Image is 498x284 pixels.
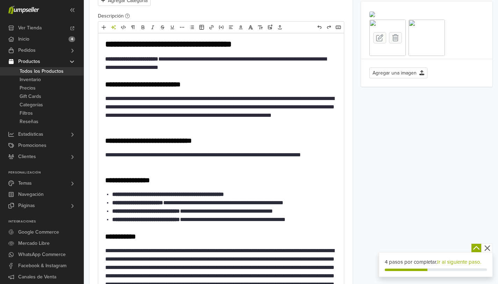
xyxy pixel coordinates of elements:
[98,12,130,20] label: Descripción
[8,171,84,175] p: Personalización
[119,23,128,32] a: HTML
[217,23,226,32] a: Incrustar
[266,23,275,32] a: Subir imágenes
[20,67,64,76] span: Todos los Productos
[68,36,75,42] span: 4
[168,23,177,32] a: Subrayado
[99,23,108,32] a: Añadir
[18,151,36,162] span: Clientes
[187,23,196,32] a: Lista
[315,23,324,32] a: Deshacer
[18,34,29,45] span: Inicio
[236,23,245,32] a: Color del texto
[275,23,284,32] a: Subir archivos
[385,258,487,266] div: 4 pasos por completar.
[20,76,41,84] span: Inventario
[18,227,59,238] span: Google Commerce
[20,109,33,118] span: Filtros
[18,45,36,56] span: Pedidos
[18,238,50,249] span: Mercado Libre
[178,23,187,32] a: Más formato
[148,23,157,32] a: Cursiva
[18,140,46,151] span: Promociones
[18,200,35,211] span: Páginas
[334,23,343,32] a: Atajos
[226,23,236,32] a: Alineación
[207,23,216,32] a: Enlace
[20,101,43,109] span: Categorías
[129,23,138,32] a: Formato
[197,23,206,32] a: Tabla
[18,22,42,34] span: Ver Tienda
[437,259,481,265] a: Ir al siguiente paso.
[256,23,265,32] a: Tamaño de fuente
[18,129,43,140] span: Estadísticas
[18,178,32,189] span: Temas
[409,20,445,56] img: 140
[18,260,66,271] span: Facebook & Instagram
[369,68,427,78] button: Agregar una imagen
[18,56,40,67] span: Productos
[18,189,44,200] span: Navegación
[324,23,333,32] a: Rehacer
[20,84,36,92] span: Precios
[369,12,375,17] img: VetLife_20feline_20urinary_20struvite_202kg.jpg
[20,92,41,101] span: Gift Cards
[138,23,147,32] a: Negrita
[18,249,66,260] span: WhatsApp Commerce
[8,220,84,224] p: Integraciones
[109,23,118,32] a: Herramientas de IA
[18,271,56,283] span: Canales de Venta
[20,118,38,126] span: Reseñas
[158,23,167,32] a: Eliminado
[246,23,255,32] a: Fuente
